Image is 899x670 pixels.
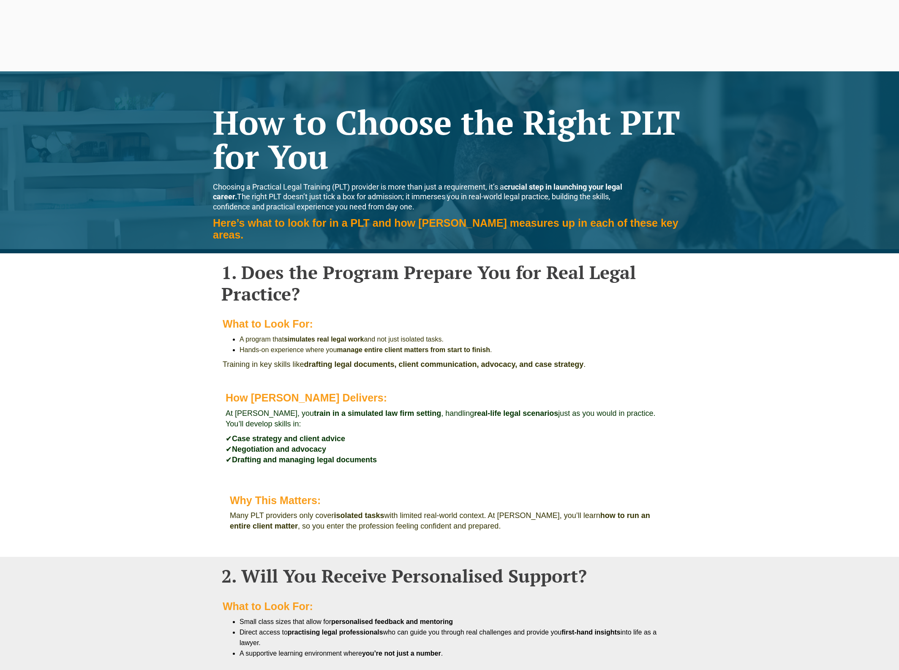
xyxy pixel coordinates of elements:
b: train in a simulated law firm setting [314,409,441,418]
span: Direct access to [240,629,288,636]
span: ✔ [226,434,232,443]
span: Many PLT providers only cover [230,511,334,520]
span: with limited real-world context. At [PERSON_NAME], you’ll learn [384,511,600,520]
b: Why This Matters: [230,494,321,506]
b: real-life legal scenarios [474,409,558,418]
span: Choosing a Practical Legal Training (PLT) provider is more than just a requirement, it’s a [213,182,504,191]
b: drafting legal documents, client communication, advocacy, and case strategy [304,360,583,369]
span: At [PERSON_NAME], you [226,409,314,418]
b: practising legal professionals [288,629,383,636]
b: Negotiation and advocacy [232,445,326,453]
h2: 1. Does the Program Prepare You for Real Legal Practice? [221,262,678,304]
span: Hands-on experience where you [240,346,337,353]
h1: How to Choose the Right PLT for You [213,105,686,174]
span: Training in key skills like . [223,360,586,369]
b: isolated tasks [334,511,384,520]
span: , handling [441,409,474,418]
b: crucial step in launching your legal career. [213,182,622,201]
span: and not just isolated tasks. [364,336,444,343]
b: manage entire client matters from start to finish [337,346,490,353]
b: What to Look For: [223,318,313,330]
h2: 2. Will You Receive Personalised Support? [221,565,678,586]
span: ✔ [226,445,232,453]
span: just as you would in practice. You’ll develop skills in: [226,409,655,428]
b: Case strategy and client advice [232,434,345,443]
span: who can guide you through real challenges and provide you [383,629,562,636]
b: first-hand insights [561,629,621,636]
span: A program that [240,336,284,343]
b: Drafting and managing legal documents [232,456,377,464]
span: Small class sizes that allow for [240,618,331,625]
span: How [PERSON_NAME] Delivers: [226,392,387,404]
span: The right PLT doesn’t just tick a box for admission; it immerses you in real-world legal practice... [213,182,622,211]
b: simulates real legal work [284,336,364,343]
strong: Here’s what to look for in a PLT and how [PERSON_NAME] measures up in each of these key areas. [213,217,678,241]
span: ✔ [226,456,232,464]
span: . [490,346,492,353]
b: personalised feedback and mentoring [331,618,453,625]
li: A supportive learning environment where . [240,648,676,659]
span: , so you enter the profession feeling confident and prepared. [298,522,501,530]
b: What to Look For: [223,600,313,612]
b: you’re not just a number [362,650,441,657]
